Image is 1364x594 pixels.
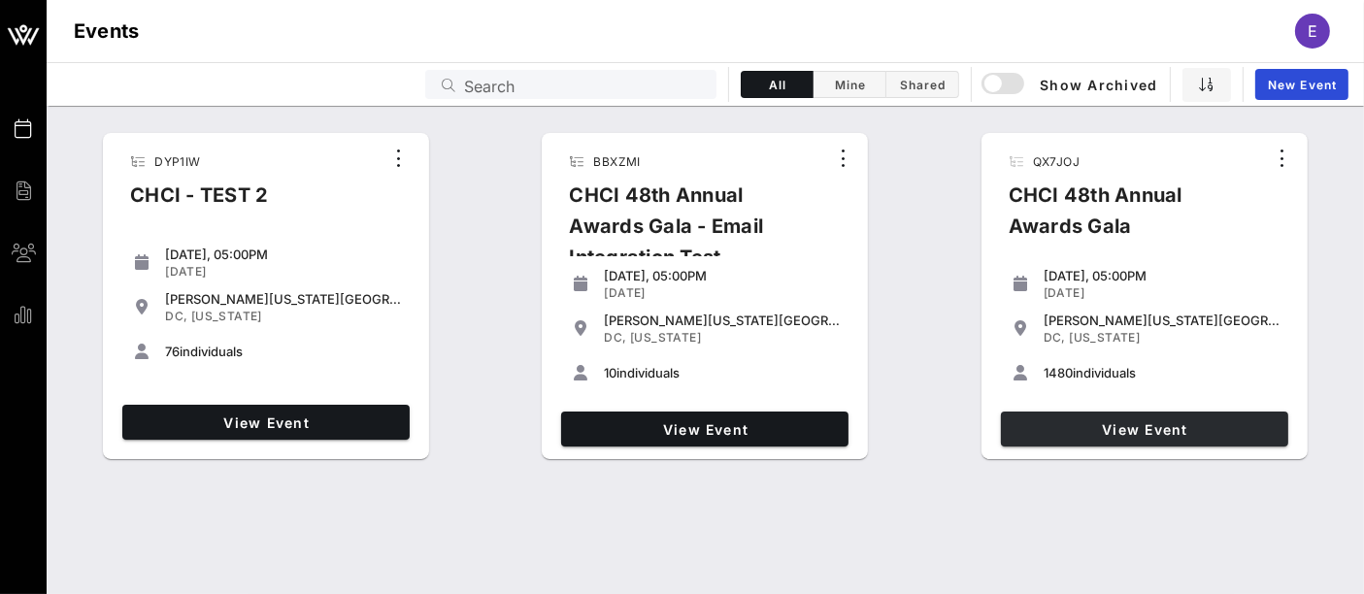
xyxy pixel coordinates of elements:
div: CHCI 48th Annual Awards Gala [993,180,1267,257]
button: Show Archived [983,67,1158,102]
div: CHCI - TEST 2 [115,180,283,226]
div: [PERSON_NAME][US_STATE][GEOGRAPHIC_DATA] [165,291,402,307]
span: [US_STATE] [191,309,262,323]
span: View Event [130,414,402,431]
a: View Event [1001,412,1288,446]
div: [DATE] [1044,285,1281,301]
span: All [753,78,801,92]
button: Mine [814,71,886,98]
span: DC, [604,330,626,345]
span: 76 [165,344,180,359]
h1: Events [74,16,140,47]
span: New Event [1267,78,1337,92]
div: [DATE], 05:00PM [1044,268,1281,283]
div: individuals [165,344,402,359]
span: DYP1IW [154,154,200,169]
div: [PERSON_NAME][US_STATE][GEOGRAPHIC_DATA] [604,313,841,328]
button: Shared [886,71,959,98]
span: Show Archived [984,73,1157,96]
div: [DATE] [604,285,841,301]
span: BBXZMI [593,154,640,169]
span: E [1308,21,1317,41]
div: CHCI 48th Annual Awards Gala - Email Integration Test [553,180,827,288]
div: [PERSON_NAME][US_STATE][GEOGRAPHIC_DATA] [1044,313,1281,328]
span: DC, [1044,330,1066,345]
span: [US_STATE] [1069,330,1140,345]
span: 1480 [1044,365,1073,380]
span: View Event [1009,421,1281,438]
span: View Event [569,421,841,438]
div: E [1295,14,1330,49]
a: New Event [1255,69,1348,100]
div: [DATE], 05:00PM [165,247,402,262]
span: QX7JOJ [1033,154,1080,169]
a: View Event [561,412,848,446]
span: Mine [825,78,874,92]
a: View Event [122,405,410,440]
div: [DATE] [165,264,402,280]
button: All [741,71,814,98]
div: [DATE], 05:00PM [604,268,841,283]
span: 10 [604,365,616,380]
div: individuals [1044,365,1281,380]
span: [US_STATE] [630,330,701,345]
div: individuals [604,365,841,380]
span: DC, [165,309,187,323]
span: Shared [898,78,947,92]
